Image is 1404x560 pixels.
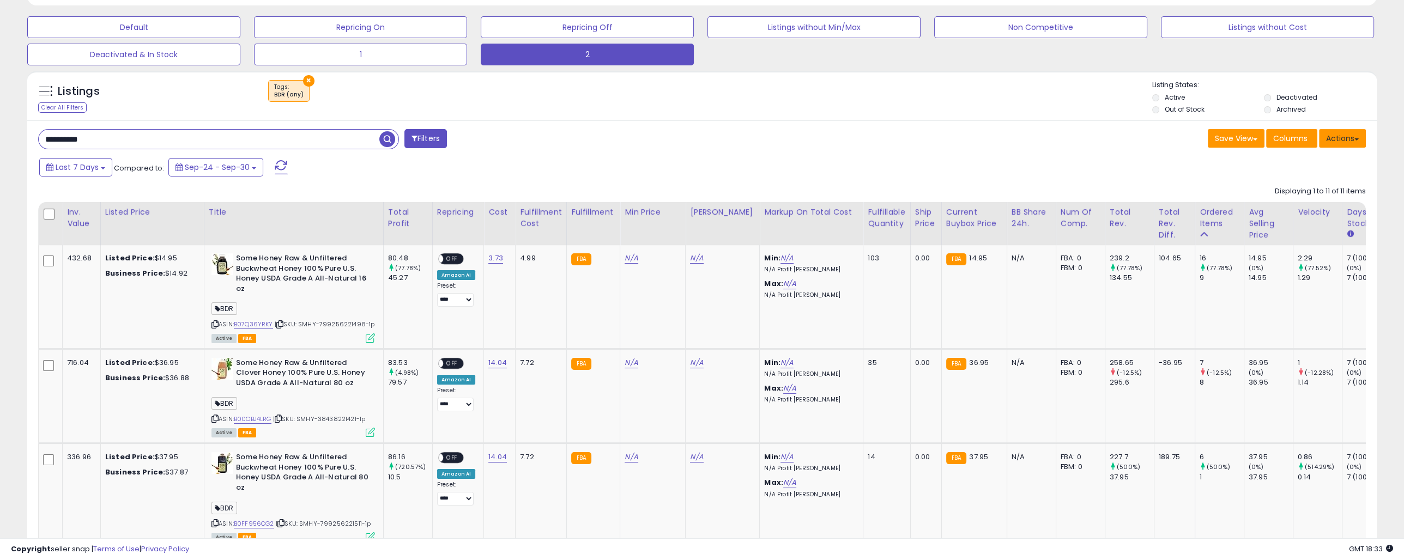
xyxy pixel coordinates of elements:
div: 336.96 [67,452,92,462]
b: Some Honey Raw & Unfiltered Clover Honey 100% Pure U.S. Honey USDA Grade A All-Natural 80 oz [236,358,368,391]
b: Some Honey Raw & Unfiltered Buckwheat Honey 100% Pure U.S. Honey USDA Grade A All-Natural 80 oz [236,452,368,495]
div: Preset: [437,282,475,306]
div: 14 [868,452,901,462]
div: Ordered Items [1200,206,1239,229]
div: 7.72 [520,452,558,462]
img: 41kJXQc+7EL._SL40_.jpg [211,358,233,380]
div: 35 [868,358,901,368]
span: | SKU: SMHY-799256221498-1p [275,320,375,328]
a: N/A [780,357,794,368]
b: Max: [764,477,783,488]
div: 7 (100%) [1347,358,1391,368]
div: N/A [1012,452,1048,462]
button: Last 7 Days [39,158,112,176]
span: 36.95 [969,357,989,368]
div: 134.55 [1110,273,1154,283]
b: Listed Price: [105,253,155,263]
small: (0%) [1347,368,1362,377]
small: (-12.28%) [1305,368,1334,377]
label: Out of Stock [1165,105,1205,114]
a: N/A [783,278,796,289]
div: Fulfillment [571,206,615,218]
div: 1.14 [1298,378,1342,387]
a: 14.04 [488,357,507,368]
b: Min: [764,357,780,368]
div: 104.65 [1159,253,1187,263]
div: Total Rev. Diff. [1159,206,1190,241]
div: 1 [1298,358,1342,368]
b: Business Price: [105,467,165,477]
div: 10.5 [388,472,432,482]
button: Save View [1208,129,1264,148]
div: Days In Stock [1347,206,1387,229]
div: Preset: [437,387,475,411]
div: Amazon AI [437,270,475,280]
div: $37.95 [105,452,196,462]
button: Sep-24 - Sep-30 [168,158,263,176]
a: Terms of Use [93,544,140,554]
b: Business Price: [105,268,165,278]
b: Max: [764,383,783,393]
div: $14.92 [105,269,196,278]
div: Fulfillment Cost [520,206,562,229]
div: 14.95 [1249,253,1293,263]
div: FBM: 0 [1061,368,1097,378]
div: 295.6 [1110,378,1154,387]
b: Max: [764,278,783,289]
th: The percentage added to the cost of goods (COGS) that forms the calculator for Min & Max prices. [760,202,863,245]
div: 37.95 [1249,452,1293,462]
span: 37.95 [969,452,988,462]
span: Last 7 Days [56,162,99,173]
div: 36.95 [1249,358,1293,368]
p: N/A Profit [PERSON_NAME] [764,370,855,378]
div: Listed Price [105,206,199,218]
img: 411-WuUxWAL._SL40_.jpg [211,452,233,474]
span: Sep-24 - Sep-30 [185,162,250,173]
div: 1 [1200,472,1244,482]
div: $37.87 [105,467,196,477]
label: Archived [1276,105,1306,114]
div: 7 (100%) [1347,378,1391,387]
h5: Listings [58,84,100,99]
div: 79.57 [388,378,432,387]
span: | SKU: SMHY-38438221421-1p [273,415,365,423]
div: Amazon AI [437,375,475,385]
span: All listings currently available for purchase on Amazon [211,428,237,437]
div: FBM: 0 [1061,263,1097,273]
b: Listed Price: [105,357,155,368]
div: 7 [1200,358,1244,368]
div: 86.16 [388,452,432,462]
button: Listings without Min/Max [707,16,921,38]
p: N/A Profit [PERSON_NAME] [764,291,855,299]
p: N/A Profit [PERSON_NAME] [764,491,855,498]
span: Columns [1273,133,1308,144]
b: Some Honey Raw & Unfiltered Buckwheat Honey 100% Pure U.S. Honey USDA Grade A All-Natural 16 oz [236,253,368,296]
div: 432.68 [67,253,92,263]
div: Markup on Total Cost [764,206,858,218]
div: N/A [1012,253,1048,263]
a: 14.04 [488,452,507,462]
small: FBA [946,452,966,464]
button: Listings without Cost [1161,16,1374,38]
a: N/A [690,253,703,264]
button: Non Competitive [934,16,1147,38]
div: seller snap | | [11,544,189,555]
span: OFF [443,453,461,462]
small: FBA [946,358,966,370]
span: Compared to: [114,163,164,173]
label: Deactivated [1276,93,1317,102]
a: N/A [783,477,796,488]
b: Business Price: [105,373,165,383]
a: 3.73 [488,253,503,264]
div: 189.75 [1159,452,1187,462]
div: [PERSON_NAME] [690,206,755,218]
span: BDR [211,302,237,315]
div: 7 (100%) [1347,273,1391,283]
div: 103 [868,253,901,263]
small: (0%) [1347,462,1362,471]
div: $36.95 [105,358,196,368]
div: Cost [488,206,511,218]
div: 14.95 [1249,273,1293,283]
a: N/A [625,253,638,264]
div: 0.00 [915,358,933,368]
